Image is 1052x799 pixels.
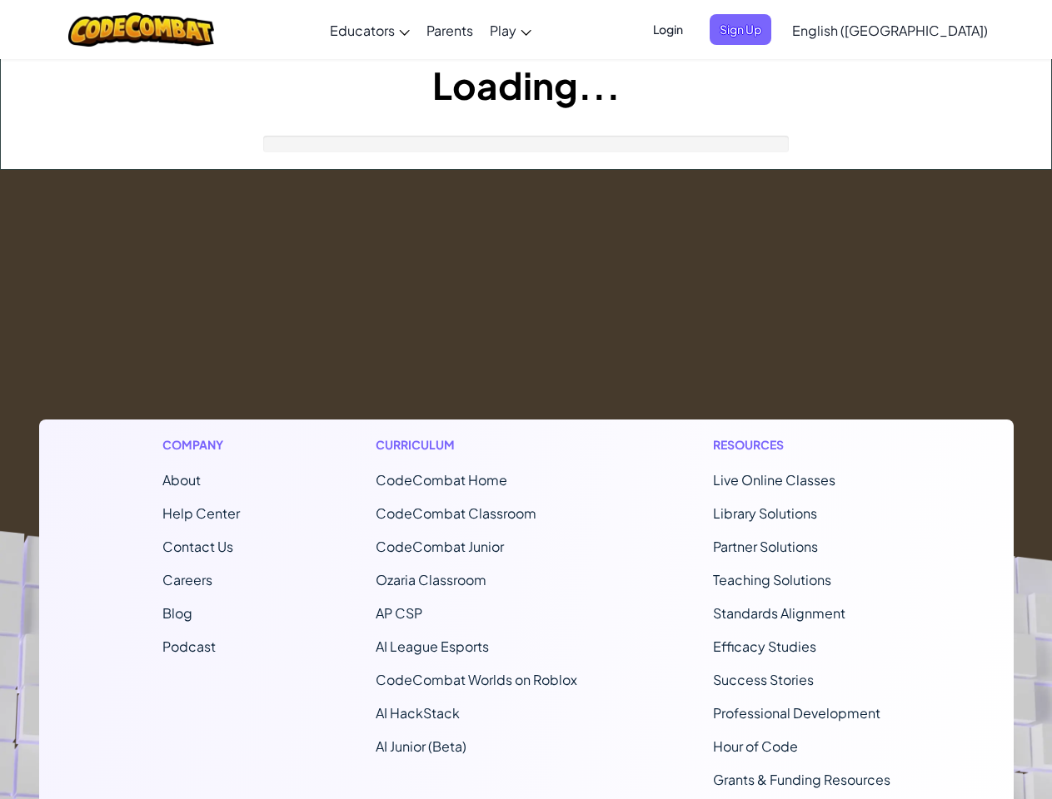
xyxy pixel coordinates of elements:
a: Library Solutions [713,504,817,522]
a: Blog [162,604,192,622]
a: Educators [322,7,418,52]
h1: Curriculum [376,436,577,454]
a: Podcast [162,638,216,655]
a: CodeCombat Worlds on Roblox [376,671,577,688]
img: CodeCombat logo [68,12,214,47]
span: Educators [330,22,395,39]
a: Success Stories [713,671,814,688]
a: AI HackStack [376,704,460,722]
a: Professional Development [713,704,880,722]
a: Careers [162,571,212,588]
span: CodeCombat Home [376,471,507,489]
a: Play [481,7,540,52]
a: Teaching Solutions [713,571,831,588]
a: Live Online Classes [713,471,835,489]
a: AI League Esports [376,638,489,655]
button: Sign Up [710,14,771,45]
button: Login [643,14,693,45]
a: CodeCombat Classroom [376,504,536,522]
a: CodeCombat Junior [376,538,504,555]
h1: Resources [713,436,890,454]
span: Play [490,22,516,39]
a: AI Junior (Beta) [376,737,466,755]
a: Ozaria Classroom [376,571,486,588]
a: Partner Solutions [713,538,818,555]
a: AP CSP [376,604,422,622]
a: Hour of Code [713,737,798,755]
a: Help Center [162,504,240,522]
h1: Company [162,436,240,454]
a: About [162,471,201,489]
span: Contact Us [162,538,233,555]
a: Grants & Funding Resources [713,771,890,788]
a: Efficacy Studies [713,638,816,655]
a: Standards Alignment [713,604,845,622]
span: English ([GEOGRAPHIC_DATA]) [792,22,988,39]
a: Parents [418,7,481,52]
h1: Loading... [1,59,1051,111]
a: English ([GEOGRAPHIC_DATA]) [784,7,996,52]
